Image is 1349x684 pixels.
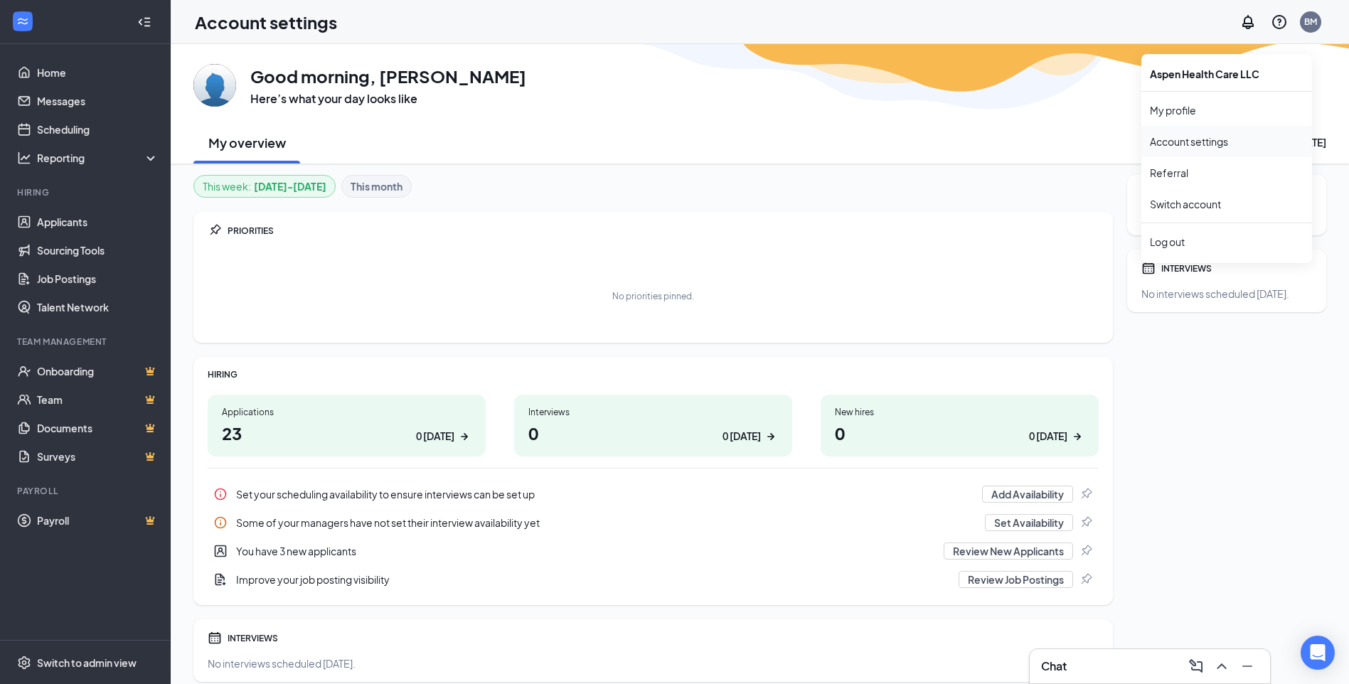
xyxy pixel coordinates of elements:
[1141,287,1312,301] div: No interviews scheduled [DATE].
[528,421,778,445] h1: 0
[1041,658,1067,674] h3: Chat
[195,10,337,34] h1: Account settings
[1150,235,1303,249] div: Log out
[213,572,228,587] svg: DocumentAdd
[1150,134,1303,149] a: Account settings
[236,487,974,501] div: Set your scheduling availability to ensure interviews can be set up
[208,480,1099,508] a: InfoSet your scheduling availability to ensure interviews can be set upAdd AvailabilityPin
[514,395,792,456] a: Interviews00 [DATE]ArrowRight
[236,572,950,587] div: Improve your job posting visibility
[528,406,778,418] div: Interviews
[612,290,694,302] div: No priorities pinned.
[208,565,1099,594] div: Improve your job posting visibility
[1029,429,1067,444] div: 0 [DATE]
[213,487,228,501] svg: Info
[37,58,159,87] a: Home
[37,208,159,236] a: Applicants
[37,115,159,144] a: Scheduling
[37,656,137,670] div: Switch to admin view
[213,544,228,558] svg: UserEntity
[821,395,1099,456] a: New hires00 [DATE]ArrowRight
[37,357,159,385] a: OnboardingCrown
[208,223,222,237] svg: Pin
[208,480,1099,508] div: Set your scheduling availability to ensure interviews can be set up
[17,336,156,348] div: Team Management
[1079,572,1093,587] svg: Pin
[208,134,286,151] h2: My overview
[1271,14,1288,31] svg: QuestionInfo
[944,543,1073,560] button: Review New Applicants
[985,514,1073,531] button: Set Availability
[208,537,1099,565] a: UserEntityYou have 3 new applicantsReview New ApplicantsPin
[17,186,156,198] div: Hiring
[835,406,1084,418] div: New hires
[1239,14,1257,31] svg: Notifications
[236,544,935,558] div: You have 3 new applicants
[1161,262,1312,274] div: INTERVIEWS
[457,429,471,444] svg: ArrowRight
[723,429,761,444] div: 0 [DATE]
[1079,515,1093,530] svg: Pin
[1141,261,1156,275] svg: Calendar
[1150,103,1303,117] a: My profile
[835,421,1084,445] h1: 0
[228,225,1099,237] div: PRIORITIES
[208,368,1099,380] div: HIRING
[1150,166,1303,180] a: Referral
[208,631,222,645] svg: Calendar
[208,395,486,456] a: Applications230 [DATE]ArrowRight
[1185,655,1207,678] button: ComposeMessage
[37,264,159,293] a: Job Postings
[37,385,159,414] a: TeamCrown
[222,421,471,445] h1: 23
[1213,658,1230,675] svg: ChevronUp
[37,236,159,264] a: Sourcing Tools
[208,508,1099,537] div: Some of your managers have not set their interview availability yet
[1079,544,1093,558] svg: Pin
[1188,658,1205,675] svg: ComposeMessage
[16,14,30,28] svg: WorkstreamLogo
[959,571,1073,588] button: Review Job Postings
[222,406,471,418] div: Applications
[1210,655,1233,678] button: ChevronUp
[1239,658,1256,675] svg: Minimize
[250,91,526,107] h3: Here’s what your day looks like
[1301,636,1335,670] div: Open Intercom Messenger
[17,485,156,497] div: Payroll
[17,151,31,165] svg: Analysis
[250,64,526,88] h1: Good morning, [PERSON_NAME]
[982,486,1073,503] button: Add Availability
[1141,60,1312,88] div: Aspen Health Care LLC
[208,508,1099,537] a: InfoSome of your managers have not set their interview availability yetSet AvailabilityPin
[137,15,151,29] svg: Collapse
[764,429,778,444] svg: ArrowRight
[1070,429,1084,444] svg: ArrowRight
[37,87,159,115] a: Messages
[208,656,1099,670] div: No interviews scheduled [DATE].
[37,414,159,442] a: DocumentsCrown
[1304,16,1317,28] div: BM
[213,515,228,530] svg: Info
[228,632,1099,644] div: INTERVIEWS
[1236,655,1259,678] button: Minimize
[254,178,326,194] b: [DATE] - [DATE]
[37,293,159,321] a: Talent Network
[37,442,159,471] a: SurveysCrown
[208,565,1099,594] a: DocumentAddImprove your job posting visibilityReview Job PostingsPin
[351,178,402,194] b: This month
[416,429,454,444] div: 0 [DATE]
[17,656,31,670] svg: Settings
[37,151,159,165] div: Reporting
[203,178,326,194] div: This week :
[1079,487,1093,501] svg: Pin
[1150,198,1221,210] a: Switch account
[236,515,976,530] div: Some of your managers have not set their interview availability yet
[37,506,159,535] a: PayrollCrown
[193,64,236,107] img: Bryan Millikan
[208,537,1099,565] div: You have 3 new applicants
